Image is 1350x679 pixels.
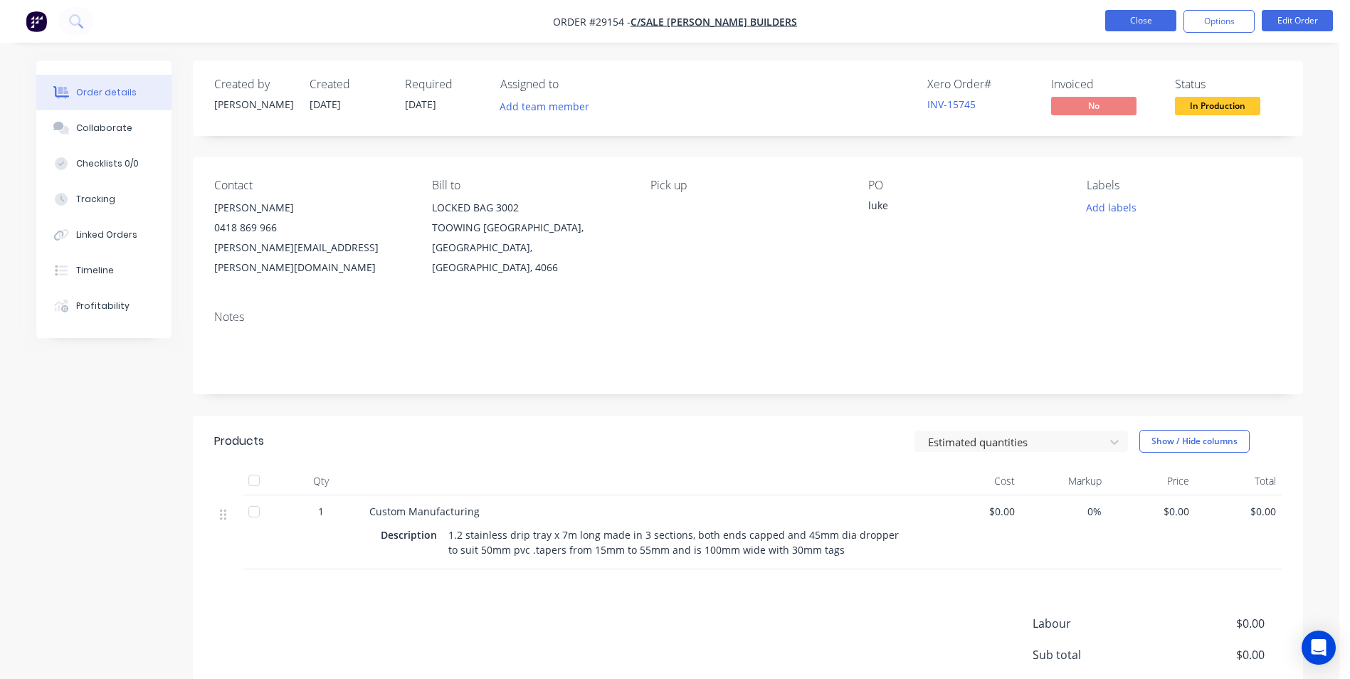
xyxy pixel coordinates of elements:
[927,98,976,111] a: INV-15745
[1051,97,1137,115] span: No
[1183,10,1255,33] button: Options
[214,97,292,112] div: [PERSON_NAME]
[1033,646,1159,663] span: Sub total
[1026,504,1102,519] span: 0%
[76,157,139,170] div: Checklists 0/0
[76,228,137,241] div: Linked Orders
[1175,97,1260,118] button: In Production
[1107,467,1195,495] div: Price
[927,78,1034,91] div: Xero Order #
[500,97,597,116] button: Add team member
[432,218,627,278] div: TOOWING [GEOGRAPHIC_DATA], [GEOGRAPHIC_DATA], [GEOGRAPHIC_DATA], 4066
[1078,198,1144,217] button: Add labels
[1175,97,1260,115] span: In Production
[214,198,409,278] div: [PERSON_NAME]0418 869 966[PERSON_NAME][EMAIL_ADDRESS][PERSON_NAME][DOMAIN_NAME]
[369,505,480,518] span: Custom Manufacturing
[318,504,324,519] span: 1
[443,525,916,560] div: 1.2 stainless drip tray x 7m long made in 3 sections, both ends capped and 45mm dia dropper to su...
[214,78,292,91] div: Created by
[214,179,409,192] div: Contact
[214,238,409,278] div: [PERSON_NAME][EMAIL_ADDRESS][PERSON_NAME][DOMAIN_NAME]
[1262,10,1333,31] button: Edit Order
[432,198,627,278] div: LOCKED BAG 3002TOOWING [GEOGRAPHIC_DATA], [GEOGRAPHIC_DATA], [GEOGRAPHIC_DATA], 4066
[1159,615,1265,632] span: $0.00
[1021,467,1108,495] div: Markup
[36,253,172,288] button: Timeline
[76,122,132,135] div: Collaborate
[214,433,264,450] div: Products
[1302,631,1336,665] div: Open Intercom Messenger
[631,15,797,28] a: C/SALE [PERSON_NAME] BUILDERS
[36,288,172,324] button: Profitability
[76,300,130,312] div: Profitability
[1139,430,1250,453] button: Show / Hide columns
[36,217,172,253] button: Linked Orders
[36,146,172,181] button: Checklists 0/0
[1195,467,1282,495] div: Total
[278,467,364,495] div: Qty
[553,15,631,28] span: Order #29154 -
[1175,78,1282,91] div: Status
[933,467,1021,495] div: Cost
[432,198,627,218] div: LOCKED BAG 3002
[500,78,643,91] div: Assigned to
[939,504,1015,519] span: $0.00
[381,525,443,545] div: Description
[1113,504,1189,519] span: $0.00
[1087,179,1282,192] div: Labels
[36,75,172,110] button: Order details
[650,179,845,192] div: Pick up
[214,218,409,238] div: 0418 869 966
[432,179,627,192] div: Bill to
[1105,10,1176,31] button: Close
[868,198,1046,218] div: luke
[76,264,114,277] div: Timeline
[36,181,172,217] button: Tracking
[310,98,341,111] span: [DATE]
[214,198,409,218] div: [PERSON_NAME]
[310,78,388,91] div: Created
[1051,78,1158,91] div: Invoiced
[868,179,1063,192] div: PO
[405,98,436,111] span: [DATE]
[76,193,115,206] div: Tracking
[214,310,1282,324] div: Notes
[76,86,137,99] div: Order details
[36,110,172,146] button: Collaborate
[492,97,597,116] button: Add team member
[405,78,483,91] div: Required
[1159,646,1265,663] span: $0.00
[26,11,47,32] img: Factory
[1033,615,1159,632] span: Labour
[1201,504,1277,519] span: $0.00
